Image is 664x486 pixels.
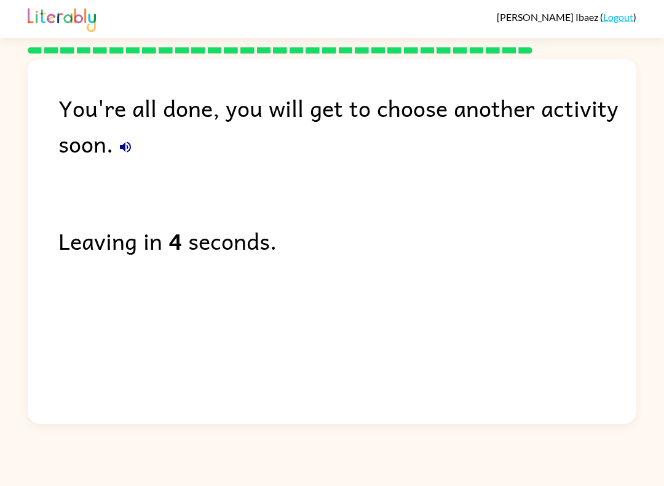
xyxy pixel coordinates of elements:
div: ( ) [497,11,636,23]
b: 4 [168,223,182,258]
span: [PERSON_NAME] Ibaez [497,11,600,23]
img: Literably [28,5,96,32]
div: Leaving in seconds. [58,223,636,258]
a: Logout [603,11,633,23]
div: You're all done, you will get to choose another activity soon. [58,90,636,161]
